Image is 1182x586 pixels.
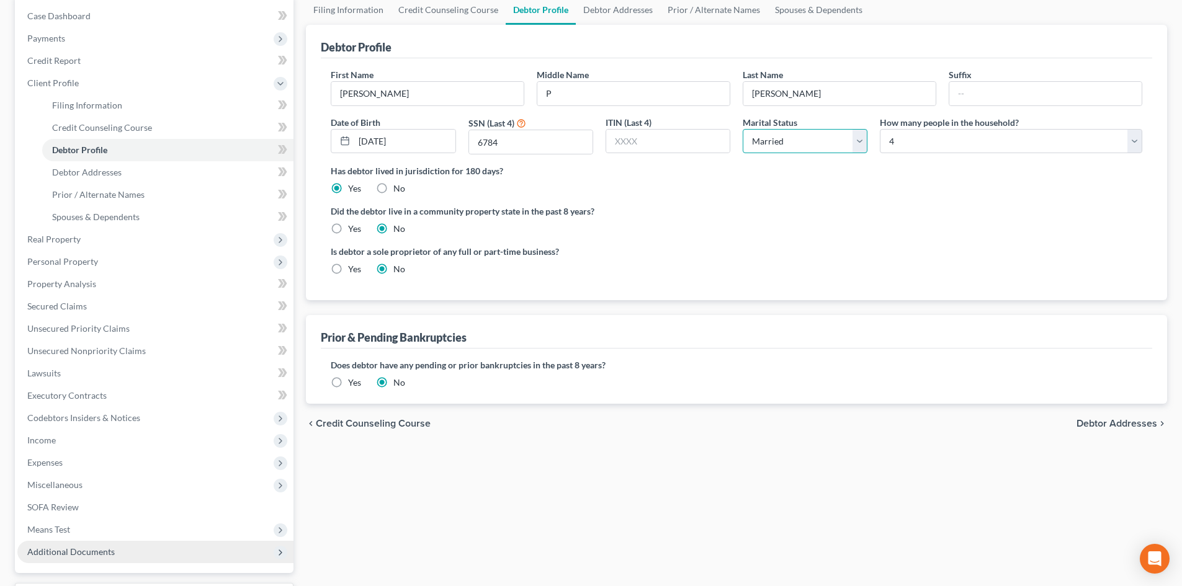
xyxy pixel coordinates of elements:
[949,82,1142,105] input: --
[42,206,293,228] a: Spouses & Dependents
[17,5,293,27] a: Case Dashboard
[354,130,455,153] input: MM/DD/YYYY
[52,100,122,110] span: Filing Information
[27,435,56,445] span: Income
[27,457,63,468] span: Expenses
[42,94,293,117] a: Filing Information
[27,234,81,244] span: Real Property
[949,68,972,81] label: Suffix
[1157,419,1167,428] i: chevron_right
[27,390,107,401] span: Executory Contracts
[537,68,589,81] label: Middle Name
[42,117,293,139] a: Credit Counseling Course
[27,323,130,334] span: Unsecured Priority Claims
[52,122,152,133] span: Credit Counseling Course
[52,189,145,200] span: Prior / Alternate Names
[27,78,79,88] span: Client Profile
[331,205,1142,218] label: Did the debtor live in a community property state in the past 8 years?
[52,144,107,155] span: Debtor Profile
[537,82,730,105] input: M.I
[17,340,293,362] a: Unsecured Nonpriority Claims
[17,273,293,295] a: Property Analysis
[393,182,405,195] label: No
[306,419,316,428] i: chevron_left
[1140,544,1170,574] div: Open Intercom Messenger
[743,116,797,129] label: Marital Status
[27,278,96,289] span: Property Analysis
[52,167,122,177] span: Debtor Addresses
[27,412,140,423] span: Codebtors Insiders & Notices
[348,182,361,195] label: Yes
[27,301,87,311] span: Secured Claims
[880,116,1019,129] label: How many people in the household?
[17,50,293,72] a: Credit Report
[316,419,431,428] span: Credit Counseling Course
[331,82,524,105] input: --
[348,376,361,389] label: Yes
[331,245,730,258] label: Is debtor a sole proprietor of any full or part-time business?
[1077,419,1167,428] button: Debtor Addresses chevron_right
[331,116,380,129] label: Date of Birth
[393,376,405,389] label: No
[27,55,81,66] span: Credit Report
[27,256,98,267] span: Personal Property
[27,479,83,490] span: Miscellaneous
[17,295,293,317] a: Secured Claims
[27,345,146,356] span: Unsecured Nonpriority Claims
[17,362,293,384] a: Lawsuits
[17,317,293,340] a: Unsecured Priority Claims
[393,263,405,275] label: No
[306,419,431,428] button: chevron_left Credit Counseling Course
[331,68,374,81] label: First Name
[17,384,293,407] a: Executory Contracts
[42,139,293,161] a: Debtor Profile
[27,502,79,512] span: SOFA Review
[1077,419,1157,428] span: Debtor Addresses
[17,496,293,518] a: SOFA Review
[27,524,70,535] span: Means Test
[348,223,361,235] label: Yes
[321,40,392,55] div: Debtor Profile
[27,368,61,378] span: Lawsuits
[27,11,91,21] span: Case Dashboard
[331,358,1142,371] label: Does debtor have any pending or prior bankruptcies in the past 8 years?
[27,546,115,557] span: Additional Documents
[42,161,293,184] a: Debtor Addresses
[42,184,293,206] a: Prior / Alternate Names
[321,330,467,345] div: Prior & Pending Bankruptcies
[606,130,730,153] input: XXXX
[27,33,65,43] span: Payments
[468,117,514,130] label: SSN (Last 4)
[606,116,651,129] label: ITIN (Last 4)
[743,82,936,105] input: --
[743,68,783,81] label: Last Name
[331,164,1142,177] label: Has debtor lived in jurisdiction for 180 days?
[393,223,405,235] label: No
[348,263,361,275] label: Yes
[52,211,140,222] span: Spouses & Dependents
[469,130,593,154] input: XXXX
